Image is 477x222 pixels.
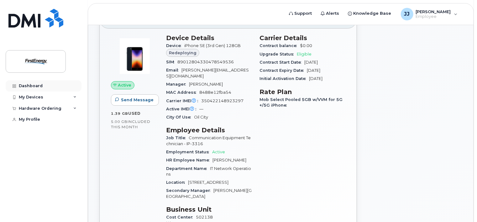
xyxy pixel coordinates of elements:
[416,14,451,19] span: Employee
[166,180,188,185] span: Location
[354,10,391,17] span: Knowledge Base
[166,215,196,219] span: Cost Center
[111,119,128,124] span: 5.00 GB
[121,97,154,103] span: Send Message
[166,206,252,213] h3: Business Unit
[169,50,197,56] span: Redeploying
[189,82,223,87] span: [PERSON_NAME]
[166,90,199,95] span: MAC Address
[111,111,128,116] span: 1.39 GB
[166,68,181,72] span: Email
[166,150,212,154] span: Employment Status
[201,98,244,103] span: 350422148923297
[212,158,246,162] span: [PERSON_NAME]
[166,60,177,64] span: SIM
[111,94,159,106] button: Send Message
[166,135,189,140] span: Job Title
[199,107,203,111] span: —
[188,180,228,185] span: [STREET_ADDRESS]
[166,166,251,177] span: IT Network Operations
[116,37,154,75] img: image20231002-3703462-1angbar.jpeg
[259,43,300,48] span: Contract balance
[166,43,184,48] span: Device
[307,68,320,73] span: [DATE]
[177,60,234,64] span: 89012804330478549536
[450,195,472,217] iframe: Messenger Launcher
[304,60,318,65] span: [DATE]
[259,76,309,81] span: Initial Activation Date
[166,188,252,198] span: [PERSON_NAME][GEOGRAPHIC_DATA]
[212,150,225,154] span: Active
[166,82,189,87] span: Manager
[404,10,410,18] span: JJ
[259,60,304,65] span: Contract Start Date
[344,7,396,20] a: Knowledge Base
[166,126,252,134] h3: Employee Details
[259,34,345,42] h3: Carrier Details
[166,135,251,146] span: Communication Equipment Technician - IP-3316
[166,68,249,78] span: [PERSON_NAME][EMAIL_ADDRESS][DOMAIN_NAME]
[166,115,194,119] span: City Of Use
[166,158,212,162] span: HR Employee Name
[111,119,150,129] span: included this month
[166,34,252,42] h3: Device Details
[166,98,201,103] span: Carrier IMEI
[309,76,322,81] span: [DATE]
[317,7,344,20] a: Alerts
[259,68,307,73] span: Contract Expiry Date
[184,43,241,48] span: iPhone SE (3rd Gen) 128GB
[166,166,210,171] span: Department Name
[416,9,451,14] span: [PERSON_NAME]
[259,97,343,108] span: Mob Select Pooled 5GB w/VVM for 5G+/5G iPhone
[300,43,312,48] span: $0.00
[118,82,132,88] span: Active
[166,188,213,193] span: Secondary Manager
[297,52,312,56] span: Eligible
[194,115,208,119] span: Oil City
[326,10,339,17] span: Alerts
[199,90,231,95] span: 8488e12fba54
[285,7,317,20] a: Support
[259,52,297,56] span: Upgrade Status
[128,111,141,116] span: used
[396,8,462,20] div: Johnson, Jason
[295,10,312,17] span: Support
[259,88,345,96] h3: Rate Plan
[166,107,199,111] span: Active IMEI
